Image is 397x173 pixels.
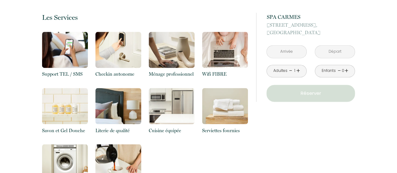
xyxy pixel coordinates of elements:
[345,66,348,76] a: +
[266,13,355,21] p: SPA CARMES
[149,70,195,78] p: Ménage professionnel
[337,66,341,76] a: -
[149,32,195,68] img: 1631711882769.png
[289,66,292,76] a: -
[267,46,306,58] input: Arrivée
[296,66,300,76] a: +
[95,70,141,78] p: Checkin autonome
[293,68,296,74] div: 1
[202,32,248,68] img: 16317118538936.png
[42,32,88,68] img: 16321164693103.png
[42,13,248,22] p: Les Services
[95,127,141,134] p: Literie de qualité
[202,88,248,124] img: 16317117296737.png
[269,89,353,97] p: Réserver
[266,21,355,36] p: [GEOGRAPHIC_DATA]
[266,21,355,29] span: [STREET_ADDRESS],
[42,88,88,124] img: 16317118070204.png
[202,70,248,78] p: Wifi FIBRE
[273,68,287,74] div: Adultes
[42,127,88,134] p: Savon et Gel Douche
[42,70,88,78] p: Support TEL / SMS
[341,68,345,74] div: 0
[149,88,195,124] img: 16317117489567.png
[322,68,336,74] div: Enfants
[266,85,355,102] button: Réserver
[149,127,195,134] p: Cuisine équipée
[202,127,248,134] p: Serviettes fournies
[95,32,141,68] img: 16317119059781.png
[315,46,355,58] input: Départ
[95,88,141,124] img: 16317117791311.png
